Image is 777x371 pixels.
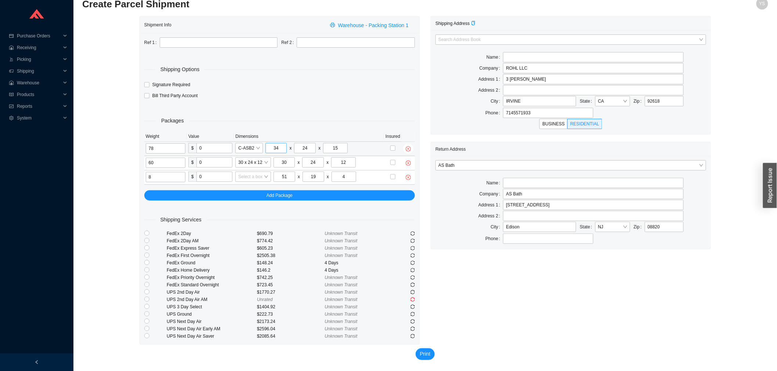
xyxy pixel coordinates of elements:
span: CA [598,96,627,106]
span: sync [411,239,415,243]
span: sync [411,305,415,309]
div: UPS 2nd Day Air AM [167,296,257,303]
th: Dimensions [234,131,384,142]
label: Phone [485,234,503,244]
div: $774.42 [257,237,325,245]
span: Reports [17,100,61,112]
span: Unknown Transit [325,231,357,236]
input: H [323,143,348,153]
input: W [303,172,324,182]
span: Print [420,350,431,358]
th: Weight [144,131,187,142]
span: sync [411,268,415,272]
span: printer [330,22,337,28]
span: sync [411,253,415,258]
div: $2596.04 [257,325,325,333]
span: Unknown Transit [325,246,357,251]
div: Return Address [436,142,706,156]
label: City [491,96,503,106]
span: AS Bath [438,161,703,170]
span: close-circle [403,161,413,166]
input: L [274,157,295,168]
div: x [326,159,329,166]
button: close-circle [403,144,413,154]
div: x [297,159,300,166]
div: FedEx Priority Overnight [167,274,257,281]
span: Shipping Options [155,65,205,74]
label: Ref 2 [281,37,297,48]
div: FedEx First Overnight [167,252,257,259]
button: printerWarehouse - Packing Station 1 [326,20,415,30]
span: 30 x 24 x 12 [238,158,268,167]
span: sync [411,246,415,250]
span: Warehouse [17,77,61,89]
span: Unknown Transit [325,282,357,287]
button: Print [416,348,435,360]
button: close-circle [403,172,413,183]
div: UPS Next Day Air [167,318,257,325]
label: Company [480,63,503,73]
span: sync [411,334,415,338]
div: Shipment Info [144,18,326,32]
span: copy [471,21,476,25]
span: Unknown Transit [325,253,357,258]
span: Unknown Transit [325,334,357,339]
label: Address 1 [478,200,503,210]
div: $2173.24 [257,318,325,325]
span: Unknown Transit [325,290,357,295]
input: W [302,157,324,168]
div: FedEx Express Saver [167,245,257,252]
span: NJ [598,222,627,232]
div: $2505.38 [257,252,325,259]
div: FedEx 2Day [167,230,257,237]
div: $148.24 [257,259,325,267]
div: $742.25 [257,274,325,281]
span: Products [17,89,61,100]
div: FedEx Home Delivery [167,267,257,274]
span: Warehouse - Packing Station 1 [338,21,409,30]
span: Shipping [17,65,61,77]
span: sync [411,261,415,265]
div: FedEx Standard Overnight [167,281,257,289]
span: Unknown Transit [325,304,357,309]
div: $723.45 [257,281,325,289]
label: Address 1 [478,74,503,84]
span: setting [9,116,14,120]
div: UPS Ground [167,311,257,318]
span: sync [411,312,415,316]
span: RESIDENTIAL [570,121,599,126]
div: x [289,144,292,152]
label: Address 2 [478,211,503,221]
span: Unknown Transit [325,275,357,280]
span: Bill Third Party Account [149,92,201,99]
label: State [580,96,595,106]
span: Shipping Address [436,21,476,26]
div: UPS Next Day Air Saver [167,333,257,340]
div: x [318,144,321,152]
span: Receiving [17,42,61,54]
span: C-ASB2 [238,143,260,153]
span: Shipping Services [155,216,207,224]
span: Unknown Transit [325,312,357,317]
div: $605.23 [257,245,325,252]
div: $1770.27 [257,289,325,296]
span: sync [411,297,415,302]
span: Add Package [267,192,293,199]
div: FedEx Ground [167,259,257,267]
span: sync [411,327,415,331]
span: Unknown Transit [325,297,357,302]
span: sync [411,290,415,294]
span: Purchase Orders [17,30,61,42]
span: close-circle [403,175,413,180]
label: State [580,222,595,232]
div: x [327,173,329,180]
div: $222.73 [257,311,325,318]
label: Ref 1 [144,37,160,48]
div: 4 Days [325,259,392,267]
span: sync [411,319,415,324]
span: sync [411,275,415,280]
span: Unknown Transit [325,238,357,243]
span: Unrated [257,297,273,302]
label: Address 2 [478,85,503,95]
div: $690.79 [257,230,325,237]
